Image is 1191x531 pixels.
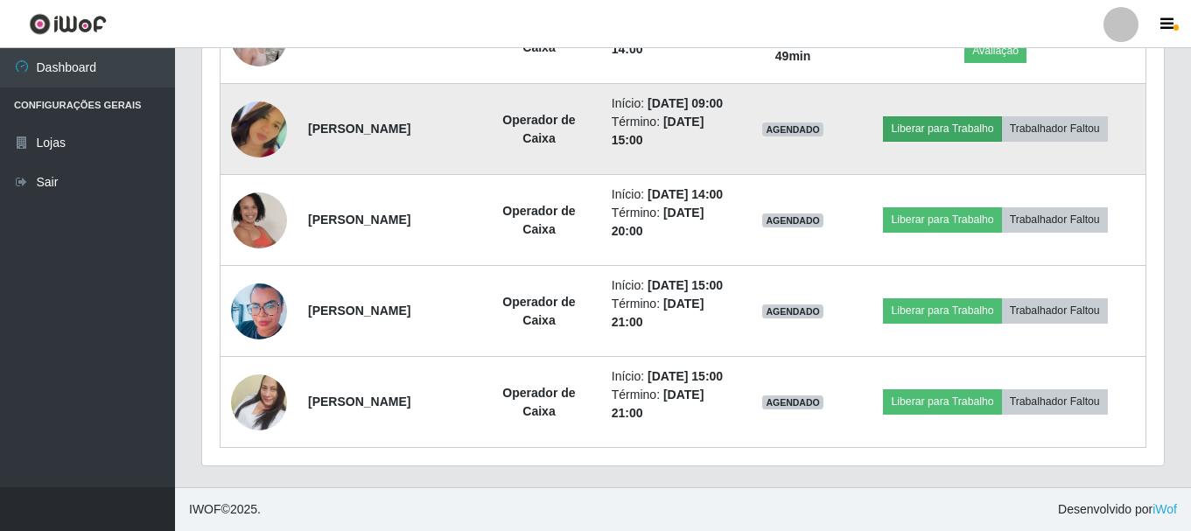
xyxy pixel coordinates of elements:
span: AGENDADO [762,213,823,227]
li: Término: [612,295,730,332]
strong: Operador de Caixa [502,22,575,54]
strong: Operador de Caixa [502,113,575,145]
strong: [PERSON_NAME] [308,395,410,409]
img: 1689018111072.jpeg [231,181,287,260]
time: [DATE] 15:00 [648,278,723,292]
button: Avaliação [964,38,1026,63]
img: 1680605937506.jpeg [231,80,287,179]
li: Início: [612,185,730,204]
button: Liberar para Trabalho [883,207,1001,232]
time: [DATE] 14:00 [648,187,723,201]
li: Início: [612,367,730,386]
img: 1742563763298.jpeg [231,353,287,452]
li: Término: [612,113,730,150]
span: © 2025 . [189,500,261,519]
li: Término: [612,204,730,241]
strong: [PERSON_NAME] [308,304,410,318]
span: Desenvolvido por [1058,500,1177,519]
button: Liberar para Trabalho [883,116,1001,141]
span: IWOF [189,502,221,516]
img: 1650895174401.jpeg [231,276,287,346]
strong: [PERSON_NAME] [308,213,410,227]
strong: [PERSON_NAME] [308,122,410,136]
button: Liberar para Trabalho [883,298,1001,323]
button: Trabalhador Faltou [1002,116,1108,141]
span: AGENDADO [762,395,823,409]
li: Início: [612,94,730,113]
time: [DATE] 09:00 [648,96,723,110]
span: AGENDADO [762,304,823,318]
button: Trabalhador Faltou [1002,207,1108,232]
img: CoreUI Logo [29,13,107,35]
strong: Operador de Caixa [502,295,575,327]
time: [DATE] 15:00 [648,369,723,383]
button: Trabalhador Faltou [1002,298,1108,323]
strong: Operador de Caixa [502,386,575,418]
li: Início: [612,276,730,295]
strong: Operador de Caixa [502,204,575,236]
button: Trabalhador Faltou [1002,389,1108,414]
span: AGENDADO [762,122,823,136]
li: Término: [612,386,730,423]
button: Liberar para Trabalho [883,389,1001,414]
a: iWof [1152,502,1177,516]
